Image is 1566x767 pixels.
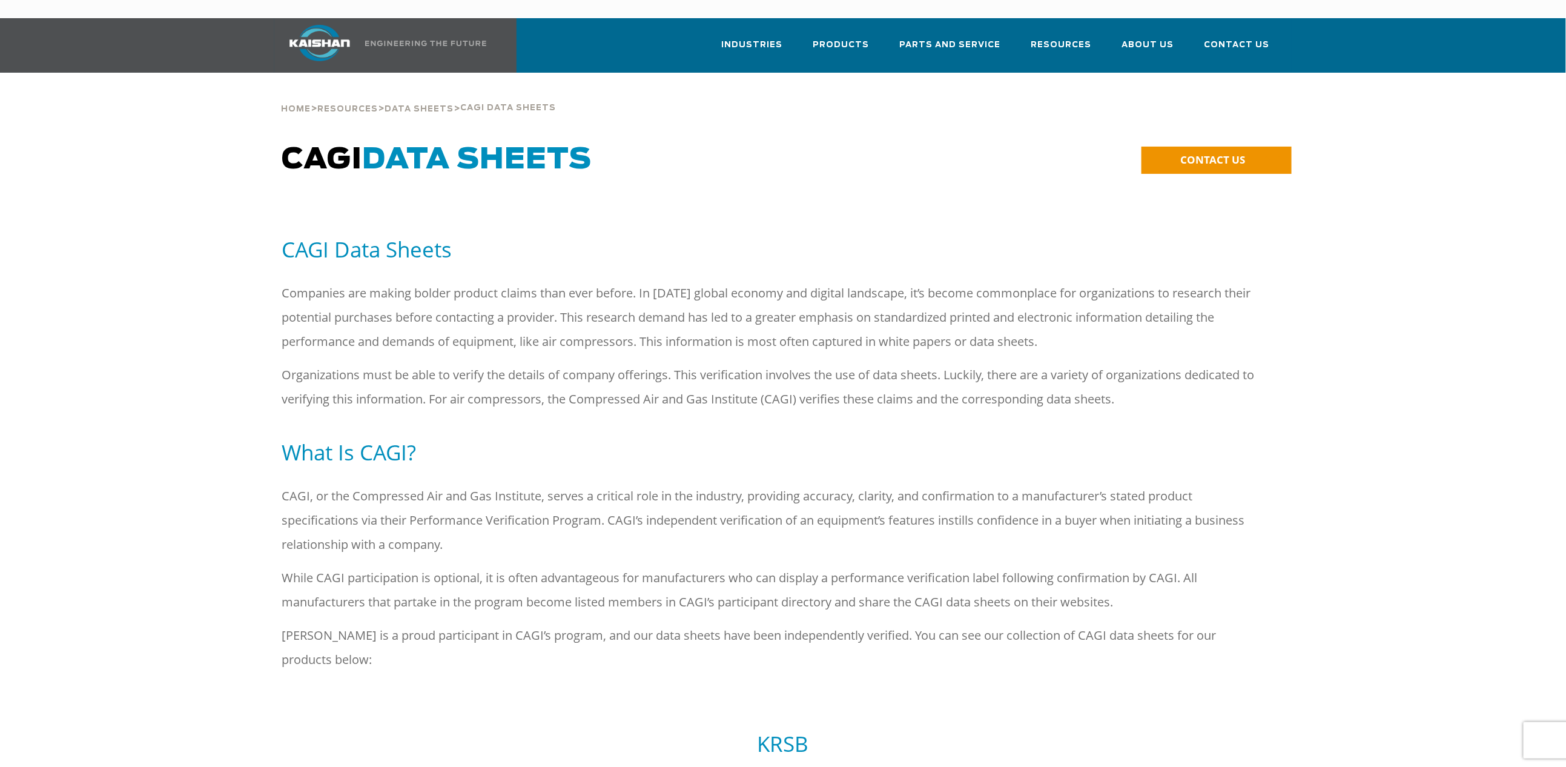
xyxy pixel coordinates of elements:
p: CAGI, or the Compressed Air and Gas Institute, serves a critical role in the industry, providing ... [282,484,1263,557]
p: [PERSON_NAME] is a proud participant in CAGI’s program, and our data sheets have been independent... [282,623,1263,672]
span: About Us [1122,38,1174,52]
h5: What Is CAGI? [282,439,1284,466]
a: Kaishan USA [274,18,489,73]
span: Cagi Data Sheets [460,104,556,112]
span: Products [813,38,869,52]
div: > > > [281,73,556,119]
p: While CAGI participation is optional, it is often advantageous for manufacturers who can display ... [282,566,1263,614]
img: kaishan logo [274,25,365,61]
h5: KRSB [282,732,1284,755]
p: Organizations must be able to verify the details of company offerings. This verification involves... [282,363,1263,411]
a: CONTACT US [1141,147,1292,174]
span: Data Sheets [385,105,454,113]
span: CONTACT US [1180,153,1245,167]
img: Engineering the future [365,41,486,46]
a: Resources [317,103,378,114]
span: Contact Us [1204,38,1269,52]
a: Industries [721,29,782,70]
span: Parts and Service [899,38,1000,52]
span: Home [281,105,311,113]
span: Industries [721,38,782,52]
a: Resources [1031,29,1091,70]
a: Home [281,103,311,114]
h5: CAGI Data Sheets [282,236,1284,263]
a: Contact Us [1204,29,1269,70]
span: Resources [1031,38,1091,52]
p: Companies are making bolder product claims than ever before. In [DATE] global economy and digital... [282,281,1263,354]
a: Data Sheets [385,103,454,114]
a: Parts and Service [899,29,1000,70]
a: Products [813,29,869,70]
span: CAGI [282,145,592,174]
a: About Us [1122,29,1174,70]
span: Data Sheets [362,145,592,174]
span: Resources [317,105,378,113]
